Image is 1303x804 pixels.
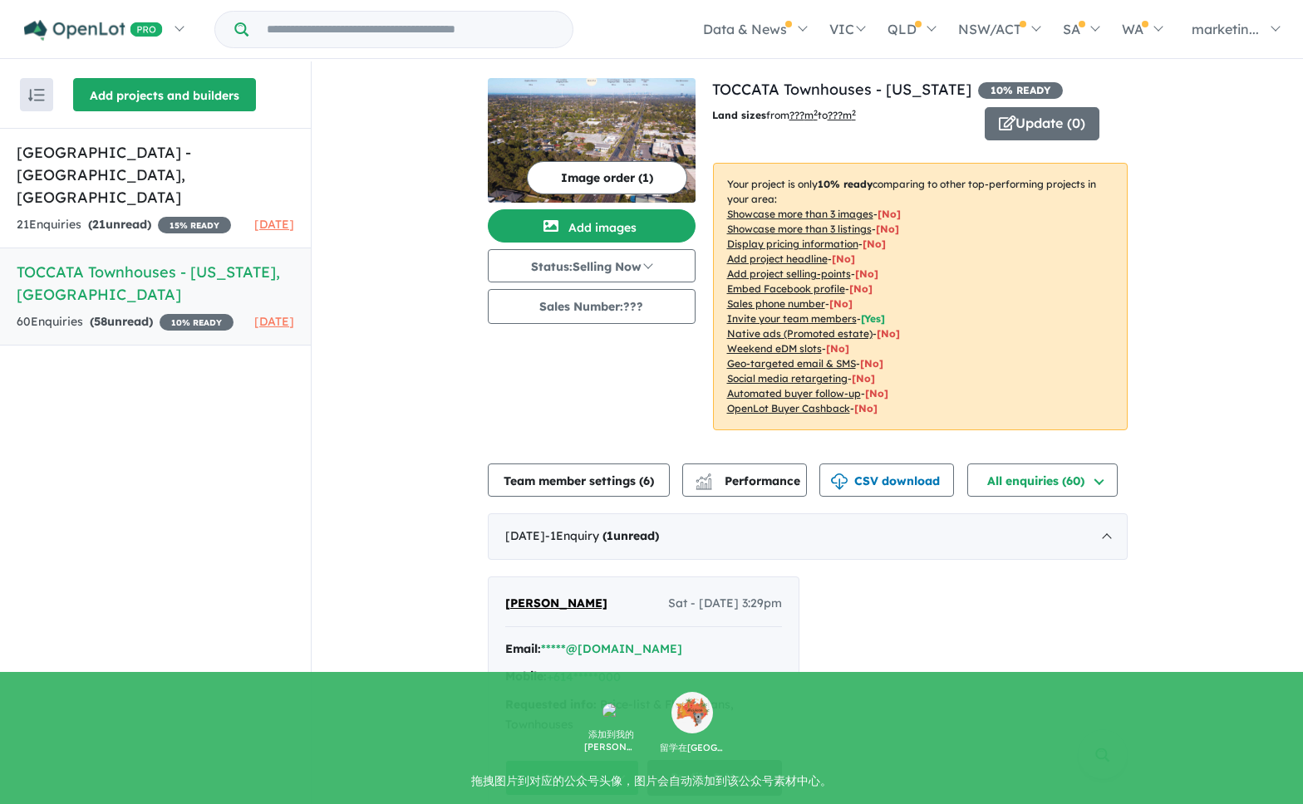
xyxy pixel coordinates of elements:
[789,109,818,121] u: ??? m
[254,217,294,232] span: [DATE]
[17,215,231,235] div: 21 Enquir ies
[505,594,607,614] a: [PERSON_NAME]
[712,107,972,124] p: from
[712,109,766,121] b: Land sizes
[505,641,541,656] strong: Email:
[668,594,782,614] span: Sat - [DATE] 3:29pm
[88,217,151,232] strong: ( unread)
[727,342,822,355] u: Weekend eDM slots
[855,267,878,280] span: [ No ]
[696,478,712,489] img: bar-chart.svg
[727,267,851,280] u: Add project selling-points
[727,372,848,385] u: Social media retargeting
[985,107,1099,140] button: Update (0)
[818,109,856,121] span: to
[832,252,855,265] span: [ No ]
[819,463,954,497] button: CSV download
[814,108,818,117] sup: 2
[854,402,878,414] span: [No]
[727,402,850,414] u: OpenLot Buyer Cashback
[254,314,294,329] span: [DATE]
[877,327,900,340] span: [No]
[90,314,153,329] strong: ( unread)
[849,282,873,295] span: [ No ]
[713,163,1128,430] p: Your project is only comparing to other top-performing projects in your area: - - - - - - - - - -...
[878,208,901,220] span: [ No ]
[682,463,807,497] button: Performance
[826,342,849,355] span: [No]
[863,238,886,250] span: [ No ]
[488,289,696,324] button: Sales Number:???
[488,249,696,282] button: Status:Selling Now
[865,387,888,400] span: [No]
[17,261,294,306] h5: TOCCATA Townhouses - [US_STATE] , [GEOGRAPHIC_DATA]
[727,357,856,370] u: Geo-targeted email & SMS
[860,357,883,370] span: [No]
[852,372,875,385] span: [No]
[727,312,857,325] u: Invite your team members
[488,513,1128,560] div: [DATE]
[727,282,845,295] u: Embed Facebook profile
[831,473,848,490] img: download icon
[829,297,853,310] span: [ No ]
[24,20,163,41] img: Openlot PRO Logo White
[17,141,294,208] h5: [GEOGRAPHIC_DATA] - [GEOGRAPHIC_DATA] , [GEOGRAPHIC_DATA]
[727,387,861,400] u: Automated buyer follow-up
[17,312,234,332] div: 60 Enquir ies
[727,208,873,220] u: Showcase more than 3 images
[727,238,858,250] u: Display pricing information
[861,312,885,325] span: [ Yes ]
[545,528,659,543] span: - 1 Enquir y
[876,223,899,235] span: [ No ]
[1192,21,1259,37] span: marketin...
[727,327,873,340] u: Native ads (Promoted estate)
[158,217,231,233] span: 15% READY
[828,109,856,121] u: ???m
[488,463,670,497] button: Team member settings (6)
[505,669,547,684] strong: Mobile:
[967,463,1118,497] button: All enquiries (60)
[696,473,711,483] img: line-chart.svg
[712,80,971,99] a: TOCCATA Townhouses - [US_STATE]
[505,596,607,610] span: [PERSON_NAME]
[488,209,696,243] button: Add images
[527,161,687,194] button: Image order (1)
[643,473,650,488] span: 6
[28,89,45,101] img: sort.svg
[978,82,1063,99] span: 10 % READY
[488,78,696,203] img: TOCCATA Townhouses - Vermont
[160,314,234,331] span: 10 % READY
[727,297,825,310] u: Sales phone number
[727,223,872,235] u: Showcase more than 3 listings
[818,178,873,190] b: 10 % ready
[607,528,613,543] span: 1
[252,12,569,47] input: Try estate name, suburb, builder or developer
[73,78,256,111] button: Add projects and builders
[852,108,856,117] sup: 2
[698,473,800,488] span: Performance
[92,217,106,232] span: 21
[94,314,107,329] span: 58
[602,528,659,543] strong: ( unread)
[727,252,828,265] u: Add project headline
